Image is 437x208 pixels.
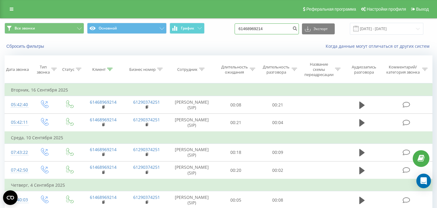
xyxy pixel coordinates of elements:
td: 00:21 [215,114,257,132]
a: 61290374251 [133,99,160,105]
button: Все звонки [5,23,84,34]
a: 61290374251 [133,117,160,123]
div: Сотрудник [177,67,198,72]
a: 61468969214 [90,99,117,105]
td: Четверг, 4 Сентября 2025 [5,179,432,191]
td: 00:08 [215,96,257,114]
div: 07:43:22 [11,147,25,158]
a: 61468969214 [90,194,117,200]
div: Дата звонка [6,67,29,72]
a: Когда данные могут отличаться от других систем [326,43,432,49]
span: Настройки профиля [367,7,406,12]
td: 00:21 [257,96,299,114]
div: Комментарий/категория звонка [385,64,421,75]
div: 11:40:03 [11,194,25,206]
td: 00:09 [257,144,299,161]
button: Основной [87,23,167,34]
td: 00:04 [257,114,299,132]
td: 00:18 [215,144,257,161]
button: Open CMP widget [3,190,18,205]
span: Выход [416,7,429,12]
div: 05:42:11 [11,116,25,128]
button: Сбросить фильтры [5,43,47,49]
div: 07:42:50 [11,164,25,176]
div: Длительность разговора [262,64,290,75]
td: Среда, 10 Сентября 2025 [5,132,432,144]
button: График [170,23,205,34]
div: Бизнес номер [129,67,156,72]
td: 00:20 [215,161,257,179]
a: 61468969214 [90,117,117,123]
div: Тип звонка [37,64,50,75]
input: Поиск по номеру [235,23,299,34]
div: Статус [62,67,74,72]
a: 61468969214 [90,147,117,152]
a: 61290374251 [133,164,160,170]
td: [PERSON_NAME] (SIP) [168,144,215,161]
div: Open Intercom Messenger [416,174,431,188]
div: Клиент [92,67,106,72]
div: Аудиозапись разговора [347,64,381,75]
button: Экспорт [302,23,335,34]
div: Длительность ожидания [221,64,249,75]
td: [PERSON_NAME] (SIP) [168,96,215,114]
td: [PERSON_NAME] (SIP) [168,114,215,132]
a: 61468969214 [90,164,117,170]
div: 05:42:40 [11,99,25,111]
td: [PERSON_NAME] (SIP) [168,161,215,179]
span: Реферальная программа [306,7,356,12]
td: Вторник, 16 Сентября 2025 [5,84,432,96]
a: 61290374251 [133,194,160,200]
span: График [181,26,194,30]
a: 61290374251 [133,147,160,152]
div: Название схемы переадресации [304,62,334,77]
span: Все звонки [15,26,35,31]
td: 00:02 [257,161,299,179]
